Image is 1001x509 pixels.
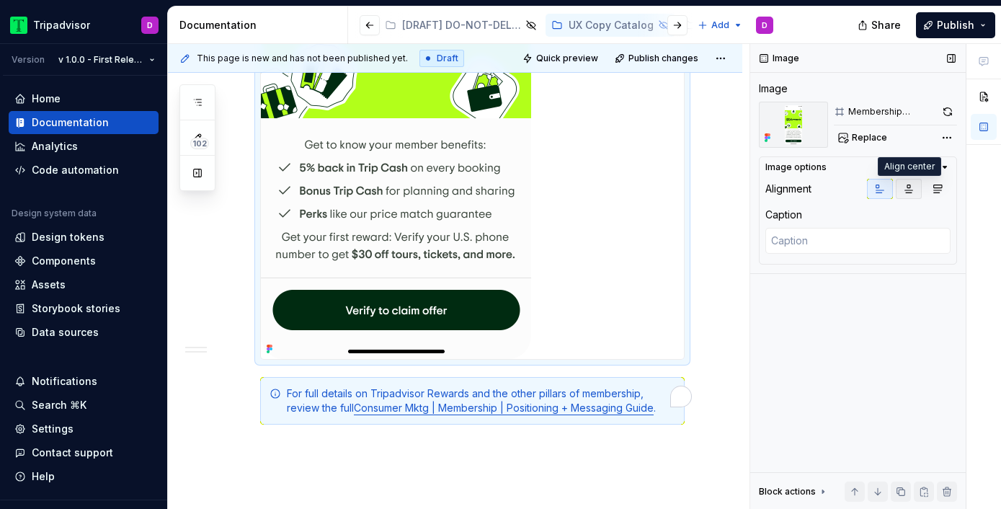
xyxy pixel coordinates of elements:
[871,18,901,32] span: Share
[379,14,543,37] a: [DRAFT] DO-NOT-DELETE [PERSON_NAME] test - DS viewer
[610,48,705,68] button: Publish changes
[569,18,654,32] div: UX Copy Catalog
[9,135,159,158] a: Analytics
[9,394,159,417] button: Search ⌘K
[354,402,654,414] a: Consumer Mktg | Membership | Positioning + Messaging Guide
[546,14,675,37] a: UX Copy Catalog
[762,19,768,31] div: D
[9,273,159,296] a: Assets
[765,161,951,173] button: Image options
[32,374,97,389] div: Notifications
[9,417,159,441] a: Settings
[12,54,45,66] div: Version
[32,446,113,460] div: Contact support
[9,226,159,249] a: Design tokens
[287,386,675,415] div: For full details on Tripadvisor Rewards and the other pillars of membership, review the full .
[9,87,159,110] a: Home
[9,159,159,182] a: Code automation
[190,138,209,149] span: 102
[9,297,159,320] a: Storybook stories
[765,208,802,222] div: Caption
[52,50,161,70] button: v 1.0.0 - First Release
[850,12,910,38] button: Share
[147,19,153,31] div: D
[9,370,159,393] button: Notifications
[402,18,521,32] div: [DRAFT] DO-NOT-DELETE [PERSON_NAME] test - DS viewer
[197,53,408,64] span: This page is new and has not been published yet.
[32,115,109,130] div: Documentation
[916,12,995,38] button: Publish
[9,465,159,488] button: Help
[937,18,974,32] span: Publish
[518,48,605,68] button: Quick preview
[32,163,119,177] div: Code automation
[10,17,27,34] img: 0ed0e8b8-9446-497d-bad0-376821b19aa5.png
[9,249,159,273] a: Components
[759,482,829,502] div: Block actions
[12,208,97,219] div: Design system data
[32,422,74,436] div: Settings
[32,254,96,268] div: Components
[32,139,78,154] div: Analytics
[765,161,827,173] div: Image options
[32,278,66,292] div: Assets
[32,301,120,316] div: Storybook stories
[834,128,894,148] button: Replace
[32,398,86,412] div: Search ⌘K
[628,53,698,64] span: Publish changes
[711,19,729,31] span: Add
[848,106,935,118] div: Membership bookend
[759,81,788,96] div: Image
[179,18,342,32] div: Documentation
[437,53,458,64] span: Draft
[759,102,828,148] img: 2da73de4-627c-4273-932b-8a78867421a6.png
[32,325,99,340] div: Data sources
[32,469,55,484] div: Help
[58,54,143,66] span: v 1.0.0 - First Release
[536,53,598,64] span: Quick preview
[9,111,159,134] a: Documentation
[852,132,887,143] span: Replace
[32,230,104,244] div: Design tokens
[3,9,164,40] button: TripadvisorD
[878,157,941,176] div: Align center
[9,321,159,344] a: Data sources
[33,18,90,32] div: Tripadvisor
[759,486,816,497] div: Block actions
[765,182,811,196] div: Alignment
[9,441,159,464] button: Contact support
[32,92,61,106] div: Home
[693,15,747,35] button: Add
